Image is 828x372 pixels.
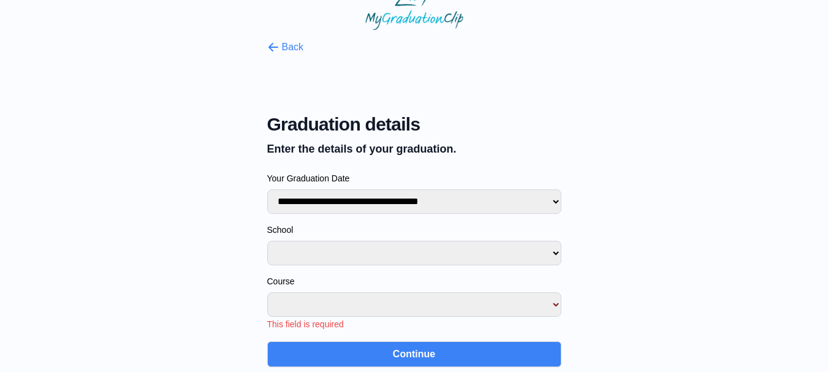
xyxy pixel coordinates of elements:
[267,341,561,367] button: Continue
[267,224,561,236] label: School
[267,113,561,135] span: Graduation details
[267,172,561,184] label: Your Graduation Date
[267,319,344,329] span: This field is required
[267,275,561,287] label: Course
[267,40,304,55] button: Back
[267,140,561,158] p: Enter the details of your graduation.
